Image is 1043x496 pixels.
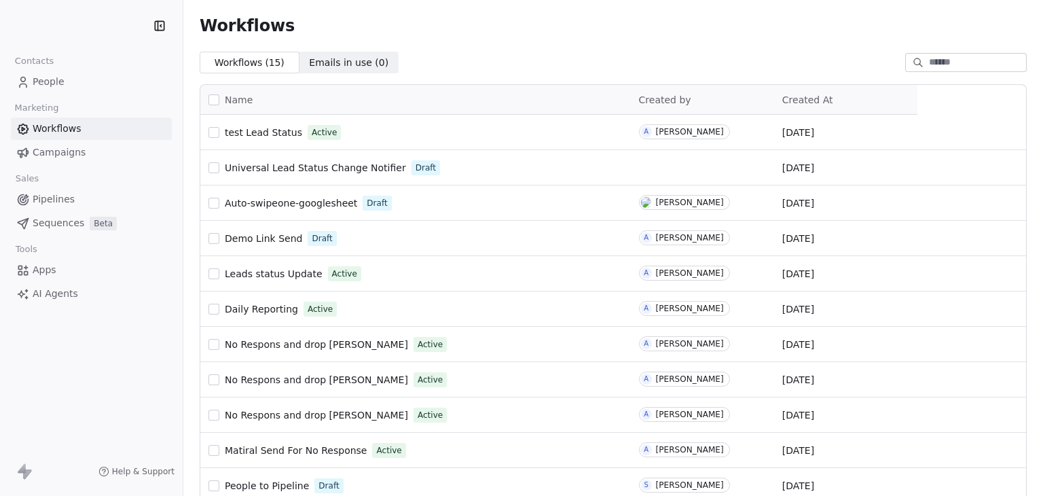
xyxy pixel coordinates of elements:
[225,444,367,457] a: Matiral Send For No Response
[644,480,648,491] div: S
[309,56,388,70] span: Emails in use ( 0 )
[225,161,406,175] a: Universal Lead Status Change Notifier
[418,409,443,421] span: Active
[225,445,367,456] span: Matiral Send For No Response
[225,338,408,351] a: No Respons and drop [PERSON_NAME]
[11,259,172,281] a: Apps
[225,93,253,107] span: Name
[33,145,86,160] span: Campaigns
[33,216,84,230] span: Sequences
[332,268,357,280] span: Active
[782,444,814,457] span: [DATE]
[225,408,408,422] a: No Respons and drop [PERSON_NAME]
[10,169,45,189] span: Sales
[11,118,172,140] a: Workflows
[225,162,406,173] span: Universal Lead Status Change Notifier
[782,373,814,387] span: [DATE]
[644,126,648,137] div: A
[308,303,333,315] span: Active
[644,444,648,455] div: A
[656,374,724,384] div: [PERSON_NAME]
[641,197,651,208] img: S
[656,304,724,313] div: [PERSON_NAME]
[33,192,75,207] span: Pipelines
[644,268,648,279] div: A
[656,445,724,455] div: [PERSON_NAME]
[10,239,43,260] span: Tools
[782,302,814,316] span: [DATE]
[644,232,648,243] div: A
[33,75,65,89] span: People
[225,373,408,387] a: No Respons and drop [PERSON_NAME]
[225,127,302,138] span: test Lead Status
[90,217,117,230] span: Beta
[225,126,302,139] a: test Lead Status
[33,122,81,136] span: Workflows
[11,212,172,234] a: SequencesBeta
[200,16,295,35] span: Workflows
[782,126,814,139] span: [DATE]
[225,232,302,245] a: Demo Link Send
[225,339,408,350] span: No Respons and drop [PERSON_NAME]
[225,479,309,493] a: People to Pipeline
[782,232,814,245] span: [DATE]
[656,268,724,278] div: [PERSON_NAME]
[225,198,357,209] span: Auto-swipeone-googlesheet
[11,283,172,305] a: AI Agents
[416,162,436,174] span: Draft
[418,338,443,351] span: Active
[225,304,298,315] span: Daily Reporting
[11,188,172,211] a: Pipelines
[656,233,724,243] div: [PERSON_NAME]
[644,303,648,314] div: A
[225,268,323,279] span: Leads status Update
[644,409,648,420] div: A
[782,338,814,351] span: [DATE]
[418,374,443,386] span: Active
[9,98,65,118] span: Marketing
[33,263,56,277] span: Apps
[225,410,408,421] span: No Respons and drop [PERSON_NAME]
[312,126,337,139] span: Active
[656,480,724,490] div: [PERSON_NAME]
[225,196,357,210] a: Auto-swipeone-googlesheet
[112,466,175,477] span: Help & Support
[318,480,339,492] span: Draft
[225,480,309,491] span: People to Pipeline
[225,374,408,385] span: No Respons and drop [PERSON_NAME]
[644,374,648,385] div: A
[656,198,724,207] div: [PERSON_NAME]
[225,233,302,244] span: Demo Link Send
[33,287,78,301] span: AI Agents
[9,51,60,71] span: Contacts
[367,197,387,209] span: Draft
[225,267,323,281] a: Leads status Update
[782,267,814,281] span: [DATE]
[644,338,648,349] div: A
[376,444,401,457] span: Active
[656,127,724,137] div: [PERSON_NAME]
[656,339,724,349] div: [PERSON_NAME]
[639,94,691,105] span: Created by
[782,94,833,105] span: Created At
[782,161,814,175] span: [DATE]
[656,410,724,419] div: [PERSON_NAME]
[225,302,298,316] a: Daily Reporting
[312,232,332,245] span: Draft
[11,71,172,93] a: People
[98,466,175,477] a: Help & Support
[782,196,814,210] span: [DATE]
[782,408,814,422] span: [DATE]
[11,141,172,164] a: Campaigns
[782,479,814,493] span: [DATE]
